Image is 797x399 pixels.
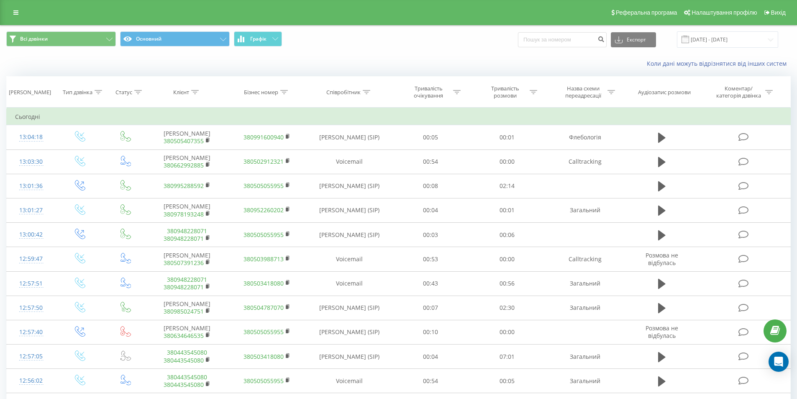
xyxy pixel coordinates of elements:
td: 00:03 [392,223,469,247]
div: Тип дзвінка [63,89,92,96]
div: 13:01:27 [15,202,47,219]
td: Сьогодні [7,108,791,125]
input: Пошук за номером [518,32,607,47]
a: 380503418080 [243,279,284,287]
td: 00:43 [392,271,469,296]
button: Графік [234,31,282,46]
td: Загальний [545,296,625,320]
div: 12:59:47 [15,251,47,267]
div: 13:03:30 [15,154,47,170]
td: 00:06 [469,223,546,247]
td: 00:53 [392,247,469,271]
td: 00:08 [392,174,469,198]
td: [PERSON_NAME] (SIP) [307,125,392,149]
span: Всі дзвінки [20,36,48,42]
td: 00:04 [392,198,469,222]
a: Коли дані можуть відрізнятися вiд інших систем [647,59,791,67]
a: 380503418080 [243,353,284,360]
td: 00:00 [469,247,546,271]
div: 12:57:05 [15,348,47,365]
div: Бізнес номер [244,89,278,96]
div: Тривалість розмови [483,85,528,99]
td: Загальний [545,369,625,393]
td: 00:00 [469,149,546,174]
td: [PERSON_NAME] (SIP) [307,174,392,198]
div: Коментар/категорія дзвінка [714,85,763,99]
td: [PERSON_NAME] (SIP) [307,198,392,222]
a: 380978193248 [164,210,204,218]
a: 380503988713 [243,255,284,263]
a: 380507391236 [164,259,204,267]
div: 13:04:18 [15,129,47,145]
td: [PERSON_NAME] [147,198,227,222]
a: 380443545080 [167,373,207,381]
div: 12:57:51 [15,275,47,292]
span: Налаштування профілю [692,9,757,16]
a: 380443545080 [164,381,204,389]
a: 380662992885 [164,161,204,169]
td: [PERSON_NAME] (SIP) [307,296,392,320]
button: Експорт [611,32,656,47]
td: Загальний [545,198,625,222]
td: 00:01 [469,125,546,149]
button: Основний [120,31,230,46]
td: Загальний [545,271,625,296]
a: 380505055955 [243,231,284,239]
td: 00:10 [392,320,469,344]
td: [PERSON_NAME] [147,149,227,174]
span: Реферальна програма [616,9,677,16]
span: Розмова не відбулась [646,251,678,267]
td: Calltracking [545,247,625,271]
div: [PERSON_NAME] [9,89,51,96]
a: 380502912321 [243,157,284,165]
span: Вихід [771,9,786,16]
td: Calltracking [545,149,625,174]
td: 00:56 [469,271,546,296]
div: Статус [115,89,132,96]
td: 00:54 [392,149,469,174]
td: Voicemail [307,149,392,174]
td: 07:01 [469,345,546,369]
td: [PERSON_NAME] (SIP) [307,320,392,344]
div: Тривалість очікування [406,85,451,99]
td: Voicemail [307,369,392,393]
td: [PERSON_NAME] (SIP) [307,223,392,247]
a: 380505055955 [243,377,284,385]
div: Співробітник [326,89,361,96]
div: Аудіозапис розмови [638,89,691,96]
a: 380995288592 [164,182,204,190]
td: 02:14 [469,174,546,198]
td: Загальний [545,345,625,369]
div: 12:57:40 [15,324,47,340]
span: Графік [250,36,267,42]
a: 380948228071 [167,227,207,235]
td: [PERSON_NAME] (SIP) [307,345,392,369]
td: 00:05 [392,125,469,149]
a: 380443545080 [164,356,204,364]
td: Voicemail [307,271,392,296]
span: Розмова не відбулась [646,324,678,340]
td: Voicemail [307,247,392,271]
button: Всі дзвінки [6,31,116,46]
a: 380505055955 [243,328,284,336]
div: 12:56:02 [15,373,47,389]
td: [PERSON_NAME] [147,320,227,344]
a: 380948228071 [164,234,204,242]
div: Open Intercom Messenger [769,352,789,372]
a: 380948228071 [164,283,204,291]
a: 380948228071 [167,275,207,283]
a: 380505055955 [243,182,284,190]
td: 00:04 [392,345,469,369]
a: 380505407355 [164,137,204,145]
div: 12:57:50 [15,300,47,316]
td: 00:00 [469,320,546,344]
td: 00:01 [469,198,546,222]
a: 380991600940 [243,133,284,141]
td: 00:54 [392,369,469,393]
a: 380443545080 [167,348,207,356]
a: 380952260202 [243,206,284,214]
td: 00:07 [392,296,469,320]
a: 380634646535 [164,332,204,340]
td: [PERSON_NAME] [147,247,227,271]
a: 380504787070 [243,304,284,311]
